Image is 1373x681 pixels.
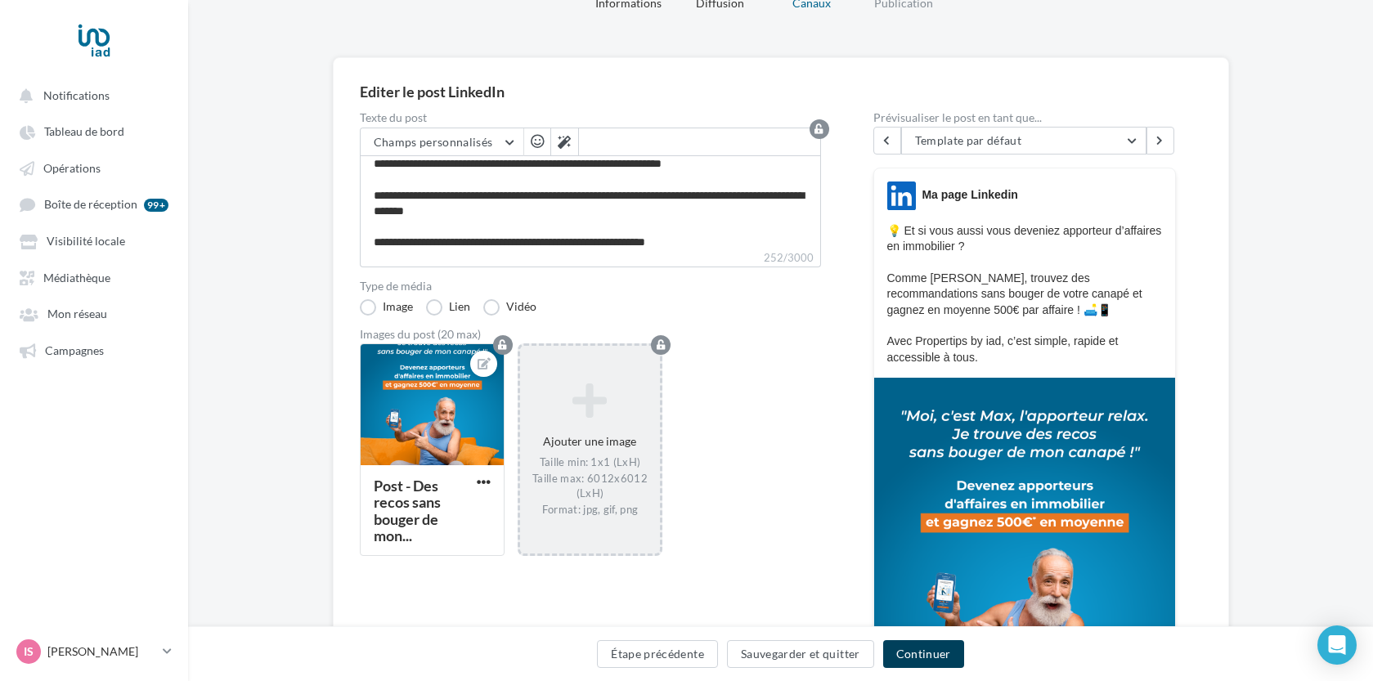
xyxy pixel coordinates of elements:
[727,640,874,668] button: Sauvegarder et quitter
[10,189,178,219] a: Boîte de réception 99+
[374,477,441,544] div: Post - Des recos sans bouger de mon...
[901,127,1146,155] button: Template par défaut
[24,643,34,660] span: Is
[10,80,172,110] button: Notifications
[10,298,178,328] a: Mon réseau
[597,640,718,668] button: Étape précédente
[10,226,178,255] a: Visibilité locale
[922,187,1017,203] div: Ma page Linkedin
[47,643,156,660] p: [PERSON_NAME]
[426,299,470,316] label: Lien
[45,343,104,357] span: Campagnes
[360,329,821,340] div: Images du post (20 max)
[887,223,1162,365] p: 💡 Et si vous aussi vous deveniez apporteur d’affaires en immobilier ? Comme [PERSON_NAME], trouve...
[361,128,523,156] button: Champs personnalisés
[43,88,110,102] span: Notifications
[915,133,1022,147] span: Template par défaut
[47,307,107,321] span: Mon réseau
[883,640,964,668] button: Continuer
[47,235,125,249] span: Visibilité locale
[10,116,178,146] a: Tableau de bord
[374,135,493,149] span: Champs personnalisés
[360,280,821,292] label: Type de média
[10,335,178,365] a: Campagnes
[44,198,137,212] span: Boîte de réception
[360,84,1202,99] div: Editer le post LinkedIn
[873,112,1176,123] div: Prévisualiser le post en tant que...
[144,199,168,212] div: 99+
[43,161,101,175] span: Opérations
[10,262,178,292] a: Médiathèque
[483,299,536,316] label: Vidéo
[1317,625,1357,665] div: Open Intercom Messenger
[360,112,821,123] label: Texte du post
[43,271,110,284] span: Médiathèque
[44,125,124,139] span: Tableau de bord
[13,636,175,667] a: Is [PERSON_NAME]
[10,153,178,182] a: Opérations
[360,299,413,316] label: Image
[360,249,821,267] label: 252/3000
